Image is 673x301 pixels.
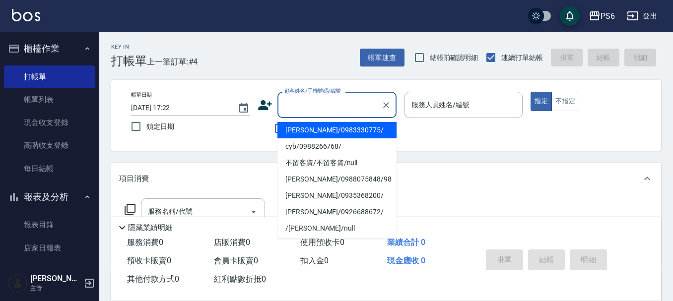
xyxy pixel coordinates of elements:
button: 帳單速查 [360,49,404,67]
label: 帳單日期 [131,91,152,99]
a: 現金收支登錄 [4,111,95,134]
li: [PERSON_NAME]/0988075848/98 [277,171,397,187]
button: Choose date, selected date is 2025-10-04 [232,96,256,120]
span: 紅利點數折抵 0 [214,274,266,284]
li: 不留客資/不留客資/null [277,155,397,171]
li: [PERSON_NAME]/0983330775/ [277,122,397,138]
span: 會員卡販賣 0 [214,256,258,265]
button: 不指定 [551,92,579,111]
p: 主管 [30,284,81,293]
button: PS6 [585,6,619,26]
li: [PERSON_NAME]/0935368200/ [277,187,397,204]
li: [PERSON_NAME]/0912544945/ [277,237,397,253]
img: Person [8,273,28,293]
span: 結帳前確認明細 [430,53,478,63]
h2: Key In [111,44,147,50]
button: 指定 [531,92,552,111]
button: 登出 [623,7,661,25]
h5: [PERSON_NAME] [30,274,81,284]
button: 報表及分析 [4,184,95,210]
p: 項目消費 [119,174,149,184]
a: 店家日報表 [4,237,95,259]
span: 連續打單結帳 [501,53,543,63]
li: [PERSON_NAME]/0926688672/ [277,204,397,220]
h3: 打帳單 [111,54,147,68]
span: 鎖定日期 [146,121,174,132]
a: 帳單列表 [4,88,95,111]
a: 報表目錄 [4,213,95,236]
a: 互助日報表 [4,259,95,282]
span: 業績合計 0 [387,238,425,247]
a: 每日結帳 [4,157,95,180]
div: PS6 [601,10,615,22]
span: 使用預收卡 0 [300,238,344,247]
button: save [560,6,580,26]
span: 店販消費 0 [214,238,250,247]
input: YYYY/MM/DD hh:mm [131,100,228,116]
button: Clear [379,98,393,112]
span: 其他付款方式 0 [127,274,179,284]
li: cyb/0988266768/ [277,138,397,155]
span: 服務消費 0 [127,238,163,247]
span: 扣入金 0 [300,256,329,265]
li: /[PERSON_NAME]/null [277,220,397,237]
button: 櫃檯作業 [4,36,95,61]
img: Logo [12,9,40,21]
span: 預收卡販賣 0 [127,256,171,265]
p: 隱藏業績明細 [128,223,173,233]
span: 現金應收 0 [387,256,425,265]
label: 顧客姓名/手機號碼/編號 [284,87,341,95]
button: Open [246,204,262,220]
div: 項目消費 [111,163,661,194]
a: 打帳單 [4,65,95,88]
span: 上一筆訂單:#4 [147,56,198,68]
a: 高階收支登錄 [4,134,95,157]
